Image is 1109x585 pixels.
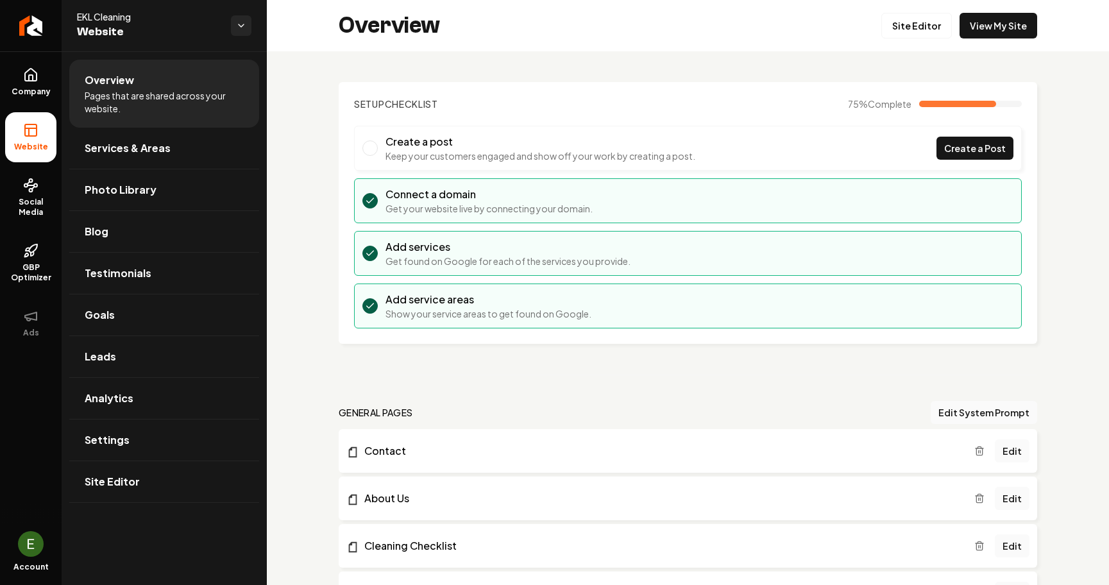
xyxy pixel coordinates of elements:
[18,531,44,557] button: Open user button
[77,23,221,41] span: Website
[85,432,130,448] span: Settings
[85,391,133,406] span: Analytics
[69,336,259,377] a: Leads
[69,378,259,419] a: Analytics
[69,211,259,252] a: Blog
[85,224,108,239] span: Blog
[85,89,244,115] span: Pages that are shared across your website.
[339,13,440,38] h2: Overview
[385,239,631,255] h3: Add services
[354,98,385,110] span: Setup
[385,292,591,307] h3: Add service areas
[18,328,44,338] span: Ads
[339,406,413,419] h2: general pages
[85,349,116,364] span: Leads
[868,98,911,110] span: Complete
[385,202,593,215] p: Get your website live by connecting your domain.
[346,443,974,459] a: Contact
[85,307,115,323] span: Goals
[354,97,438,110] h2: Checklist
[936,137,1013,160] a: Create a Post
[9,142,53,152] span: Website
[13,562,49,572] span: Account
[346,538,974,554] a: Cleaning Checklist
[995,487,1029,510] a: Edit
[848,97,911,110] span: 75 %
[881,13,952,38] a: Site Editor
[5,167,56,228] a: Social Media
[346,491,974,506] a: About Us
[77,10,221,23] span: EKL Cleaning
[69,420,259,461] a: Settings
[944,142,1006,155] span: Create a Post
[385,187,593,202] h3: Connect a domain
[69,294,259,335] a: Goals
[85,72,134,88] span: Overview
[385,149,695,162] p: Keep your customers engaged and show off your work by creating a post.
[6,87,56,97] span: Company
[1065,541,1096,572] iframe: Intercom live chat
[85,474,140,489] span: Site Editor
[995,534,1029,557] a: Edit
[960,13,1037,38] a: View My Site
[5,262,56,283] span: GBP Optimizer
[385,255,631,267] p: Get found on Google for each of the services you provide.
[5,298,56,348] button: Ads
[19,15,43,36] img: Rebolt Logo
[85,182,157,198] span: Photo Library
[69,169,259,210] a: Photo Library
[931,401,1037,424] button: Edit System Prompt
[385,307,591,320] p: Show your service areas to get found on Google.
[85,266,151,281] span: Testimonials
[69,461,259,502] a: Site Editor
[995,439,1029,462] a: Edit
[69,253,259,294] a: Testimonials
[5,197,56,217] span: Social Media
[85,140,171,156] span: Services & Areas
[5,57,56,107] a: Company
[5,233,56,293] a: GBP Optimizer
[69,128,259,169] a: Services & Areas
[385,134,695,149] h3: Create a post
[18,531,44,557] img: Eli Lippman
